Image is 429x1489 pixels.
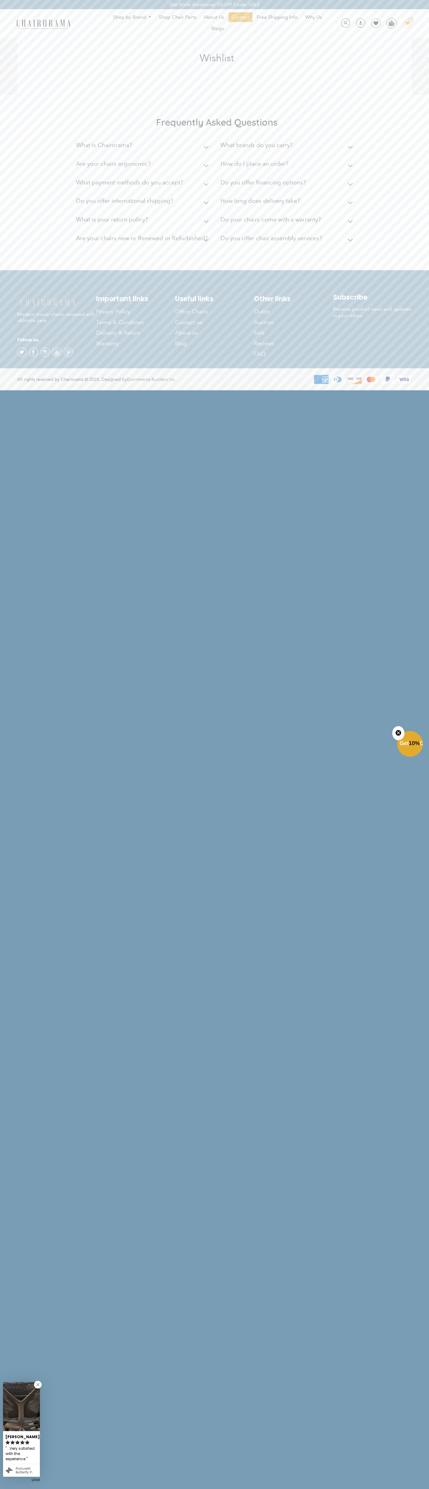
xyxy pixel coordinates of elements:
span: 10% [409,740,420,746]
span: Sale [254,329,265,336]
a: FAQ [254,349,333,359]
span: Auction [254,319,274,326]
p: Receive product news and updates in your inbox [333,306,412,319]
h2: Do you offer international shipping? [76,197,173,204]
a: About us [175,328,254,338]
span: Outlet [254,308,270,315]
h2: Frequently Asked Questions [76,116,358,128]
h2: Do your chairs come with a warranty? [220,216,321,223]
nav: DesktopNavigation [100,12,335,35]
div: Posturefit Butterfly Pad Replacement For Herman Miller Aeron Size A,B,C [16,1467,37,1474]
h2: Are your chairs ergonomic? [76,160,151,167]
span: Blogs [211,25,224,32]
summary: Do you offer chair assembly services? [220,230,355,249]
div: Get10%OffClose teaser [397,732,423,757]
h2: What payment methods do you accept? [76,179,183,186]
a: Warranty [96,338,175,349]
h1: Wishlist [87,52,346,64]
a: Why Us [302,12,325,22]
h2: What is Chairorama? [76,142,132,149]
span: Warranty [96,340,119,347]
a: Contact us [175,317,254,328]
a: Free Shipping Info [254,12,301,22]
a: Office Chairs [175,306,254,317]
a: Shop by Brand [110,13,155,22]
img: chairorama [17,298,79,309]
span: Reviews [254,340,274,347]
span: Contact us [175,319,202,326]
h2: Subscribe [333,293,412,301]
div: ...Very satisfied with the experience. [6,1445,37,1462]
span: FAQ [254,350,266,358]
h2: Are your chairs new or Renewed or Refurbished? [76,235,208,242]
a: Auction [254,317,333,328]
summary: Do you offer international shipping? [76,193,211,212]
button: Close teaser [392,726,404,740]
h2: Useful links [175,295,254,303]
a: Blogs [208,24,227,33]
summary: What payment methods do you accept? [76,175,211,193]
a: Privacy Policy [96,306,175,317]
svg: rating icon full [15,1440,20,1445]
span: Why Us [305,14,322,21]
summary: What is your return policy? [76,212,211,230]
span: About Us [204,14,224,21]
a: Shop Chair Parts [156,12,199,22]
h2: How long does delivery take? [220,197,300,204]
summary: What is Chairorama? [76,137,211,156]
h2: Do you offer financing options? [220,179,306,186]
summary: How do I place an order? [220,156,355,175]
img: Charles D. review of Posturefit Butterfly Pad Replacement For Herman Miller Aeron Size A,B,C [3,1382,40,1431]
h2: What brands do you carry? [220,142,293,149]
span: Get Off [400,740,428,746]
svg: rating icon full [25,1440,29,1445]
img: WhatsApp_Image_2024-07-12_at_16.23.01.webp [387,18,396,28]
div: 1 [408,17,414,23]
a: Blog [175,338,254,349]
summary: Do you offer financing options? [220,175,355,193]
h4: Folow us [17,336,96,343]
img: chairorama [13,18,74,29]
svg: rating icon full [10,1440,15,1445]
h2: Do you offer chair assembly services? [220,235,322,242]
span: About us [175,329,198,336]
a: Sale [254,328,333,338]
a: Contact [228,12,252,22]
h2: How do I place an order? [220,160,288,167]
a: Delivery & Return [96,328,175,338]
h2: Other links [254,295,333,303]
a: 1 [398,19,412,28]
span: Delivery & Return [96,329,140,336]
svg: rating icon full [6,1440,10,1445]
summary: Are your chairs new or Renewed or Refurbished? [76,230,211,249]
a: Terms & Condition [96,317,175,328]
span: Free Shipping Info [257,14,298,21]
h2: What is your return policy? [76,216,148,223]
summary: Do your chairs come with a warranty? [220,212,355,230]
a: Reviews [254,338,333,349]
span: Office Chairs [175,308,208,315]
span: Blog [175,340,187,347]
summary: Are your chairs ergonomic? [76,156,211,175]
summary: How long does delivery take? [220,193,355,212]
a: About Us [201,12,227,22]
a: Outlet [254,306,333,317]
span: Contact [232,14,249,21]
span: Terms & Condition [96,319,144,326]
span: Privacy Policy [96,308,130,315]
div: [PERSON_NAME] [6,1432,37,1440]
a: Ecommerce Builders Inc. [127,377,176,382]
span: Shop Chair Parts [159,14,196,21]
div: All rights reserved by Chairorama © 2025. Designed by [17,376,176,383]
h2: Important links [96,295,175,303]
svg: rating icon full [20,1440,25,1445]
summary: What brands do you carry? [220,137,355,156]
